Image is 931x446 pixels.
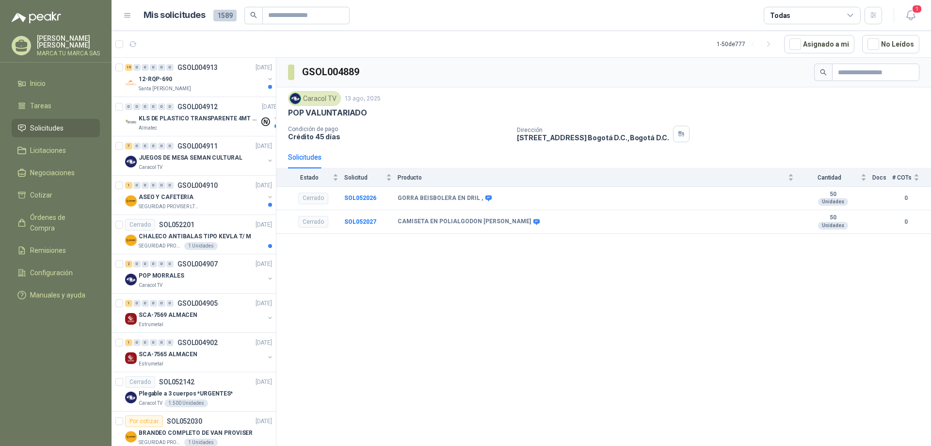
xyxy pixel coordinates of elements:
p: Caracol TV [139,164,162,171]
div: 0 [158,143,165,149]
th: Cantidad [800,168,872,186]
img: Company Logo [125,431,137,443]
h1: Mis solicitudes [144,8,206,22]
div: Unidades [818,222,848,230]
b: GORRA BEISBOLERA EN DRIL , [398,195,483,202]
img: Company Logo [125,274,137,285]
div: 0 [166,182,174,189]
button: No Leídos [862,35,919,53]
a: Tareas [12,97,100,115]
a: Negociaciones [12,164,100,182]
span: Órdenes de Compra [30,212,91,233]
a: 1 0 0 0 0 0 GSOL004902[DATE] Company LogoSCA-7565 ALMACENEstrumetal [125,337,274,368]
a: 1 0 0 0 0 0 GSOL004905[DATE] Company LogoSCA-7569 ALMACENEstrumetal [125,297,274,329]
div: 1 Unidades [184,242,218,250]
div: Cerrado [298,216,328,228]
a: Inicio [12,74,100,93]
a: 0 0 0 0 0 0 GSOL004912[DATE] Company LogoKLS DE PLASTICO TRANSPARENTE 4MT CAL 4 Y CINTA TRAAlmatec [125,101,280,132]
p: [DATE] [256,299,272,308]
p: Dirección [517,127,669,133]
b: 50 [800,191,867,198]
p: SEGURIDAD PROVISER LTDA [139,203,200,211]
div: Cerrado [125,219,155,231]
p: GSOL004902 [177,339,218,346]
a: SOL052026 [344,195,376,201]
p: POP MORRALES [139,271,184,281]
img: Company Logo [125,352,137,364]
p: GSOL004907 [177,261,218,267]
p: KLS DE PLASTICO TRANSPARENTE 4MT CAL 4 Y CINTA TRA [139,114,259,123]
div: 2 [125,261,132,267]
p: SCA-7565 ALMACEN [139,350,197,359]
div: 0 [133,261,141,267]
span: 1 [912,4,922,14]
span: Negociaciones [30,167,75,178]
img: Company Logo [290,93,301,104]
a: Solicitudes [12,119,100,137]
p: ASEO Y CAFETERIA [139,193,193,202]
div: 0 [166,103,174,110]
a: Cotizar [12,186,100,204]
div: 0 [150,64,157,71]
p: Condición de pago [288,126,509,132]
th: Solicitud [344,168,398,186]
p: GSOL004912 [177,103,218,110]
p: [DATE] [262,102,278,112]
span: Tareas [30,100,51,111]
div: 1.500 Unidades [164,399,208,407]
div: 0 [133,64,141,71]
p: GSOL004911 [177,143,218,149]
p: [STREET_ADDRESS] Bogotá D.C. , Bogotá D.C. [517,133,669,142]
img: Logo peakr [12,12,61,23]
div: 7 [125,143,132,149]
div: 0 [158,300,165,307]
p: [DATE] [256,260,272,269]
div: 0 [142,182,149,189]
span: Cotizar [30,190,52,200]
p: GSOL004913 [177,64,218,71]
div: 0 [158,103,165,110]
span: Manuales y ayuda [30,290,85,300]
th: Estado [276,168,344,186]
img: Company Logo [125,116,137,128]
div: 0 [166,300,174,307]
div: 0 [142,300,149,307]
th: Producto [398,168,800,186]
div: 1 - 50 de 777 [717,36,776,52]
div: 0 [125,103,132,110]
p: GSOL004905 [177,300,218,307]
div: 0 [158,339,165,346]
div: 0 [150,143,157,149]
div: 0 [142,261,149,267]
div: 19 [125,64,132,71]
div: 1 [125,182,132,189]
th: # COTs [892,168,931,186]
div: 0 [133,182,141,189]
p: POP VALUNTARIADO [288,108,367,118]
div: 0 [142,143,149,149]
span: Estado [288,174,331,181]
img: Company Logo [125,77,137,89]
a: Licitaciones [12,141,100,160]
span: Solicitud [344,174,384,181]
p: SOL052201 [159,221,194,228]
p: [DATE] [256,181,272,190]
div: Solicitudes [288,152,321,163]
p: SEGURIDAD PROVISER LTDA [139,242,182,250]
div: 0 [150,261,157,267]
img: Company Logo [125,195,137,207]
p: Estrumetal [139,321,163,329]
div: 1 [125,339,132,346]
p: SOL052142 [159,379,194,385]
img: Company Logo [125,234,137,246]
div: 0 [166,64,174,71]
p: Crédito 45 días [288,132,509,141]
div: 0 [150,103,157,110]
p: 12-RQP-690 [139,75,172,84]
b: SOL052027 [344,218,376,225]
p: Santa [PERSON_NAME] [139,85,191,93]
b: 0 [892,217,919,227]
div: Por cotizar [125,415,163,427]
p: [DATE] [256,338,272,347]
